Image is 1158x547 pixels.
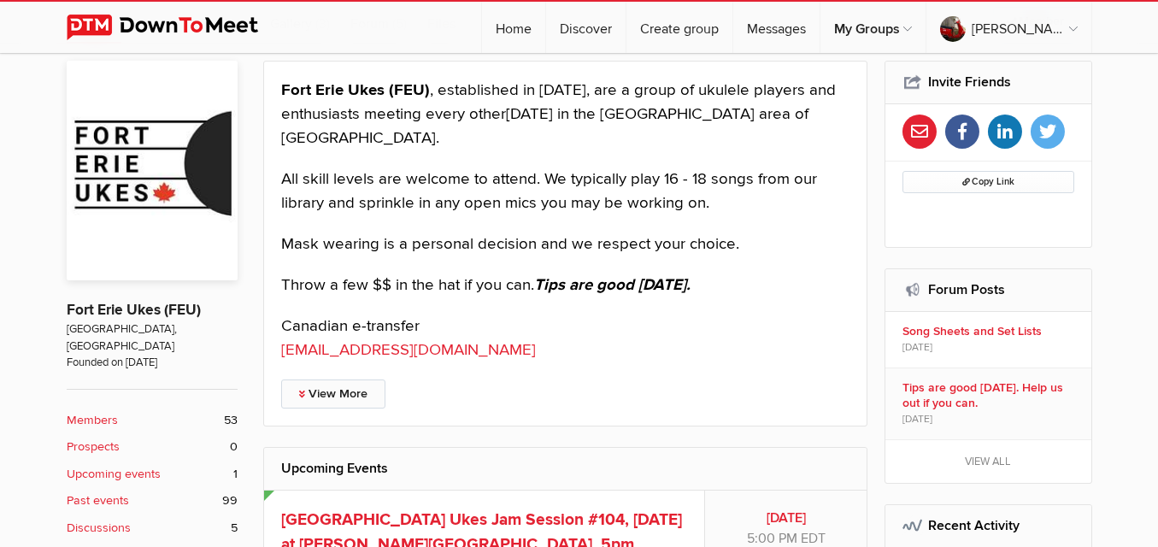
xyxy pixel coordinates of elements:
[281,448,850,489] h2: Upcoming Events
[281,379,385,409] a: View More
[67,355,238,371] span: Founded on [DATE]
[224,411,238,430] span: 53
[885,312,1091,368] a: Song Sheets and Set Lists [DATE]
[67,491,129,510] b: Past events
[928,281,1005,298] a: Forum Posts
[67,15,285,40] img: DownToMeet
[534,275,691,295] em: Tips are good [DATE].
[281,80,430,100] strong: Fort Erie Ukes (FEU)
[626,2,732,53] a: Create group
[67,519,131,538] b: Discussions
[962,176,1014,187] span: Copy Link
[67,519,238,538] a: Discussions 5
[902,412,932,427] span: [DATE]
[885,368,1091,439] a: Tips are good [DATE]. Help us out if you can. [DATE]
[281,340,536,360] a: [EMAIL_ADDRESS][DOMAIN_NAME]
[281,104,808,148] span: [DATE] in the [GEOGRAPHIC_DATA] area of [GEOGRAPHIC_DATA].
[885,440,1091,483] a: View all
[67,321,238,355] span: [GEOGRAPHIC_DATA], [GEOGRAPHIC_DATA]
[67,438,120,456] b: Prospects
[281,275,534,295] span: Throw a few $$ in the hat if you can.
[902,505,1074,546] h2: Recent Activity
[281,80,836,124] span: , established in [DATE], are a group of ukulele players and enthusiasts meeting every other
[482,2,545,53] a: Home
[926,2,1091,53] a: [PERSON_NAME]
[67,61,238,281] img: Fort Erie Ukes (FEU)
[230,438,238,456] span: 0
[281,234,739,254] span: Mask wearing is a personal decision and we respect your choice.
[747,530,797,547] span: 5:00 PM
[67,411,238,430] a: Members 53
[222,491,238,510] span: 99
[722,508,849,528] b: [DATE]
[233,465,238,484] span: 1
[902,62,1074,103] h2: Invite Friends
[801,530,826,547] span: America/New_York
[281,169,817,213] span: All skill levels are welcome to attend. We typically play 16 - 18 songs from our library and spri...
[902,324,1079,339] b: Song Sheets and Set Lists
[820,2,926,53] a: My Groups
[902,340,932,356] span: [DATE]
[902,380,1079,411] b: Tips are good [DATE]. Help us out if you can.
[902,171,1074,193] button: Copy Link
[733,2,820,53] a: Messages
[231,519,238,538] span: 5
[67,465,161,484] b: Upcoming events
[67,411,118,430] b: Members
[67,438,238,456] a: Prospects 0
[67,465,238,484] a: Upcoming events 1
[281,316,420,336] span: Canadian e-transfer
[67,491,238,510] a: Past events 99
[546,2,626,53] a: Discover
